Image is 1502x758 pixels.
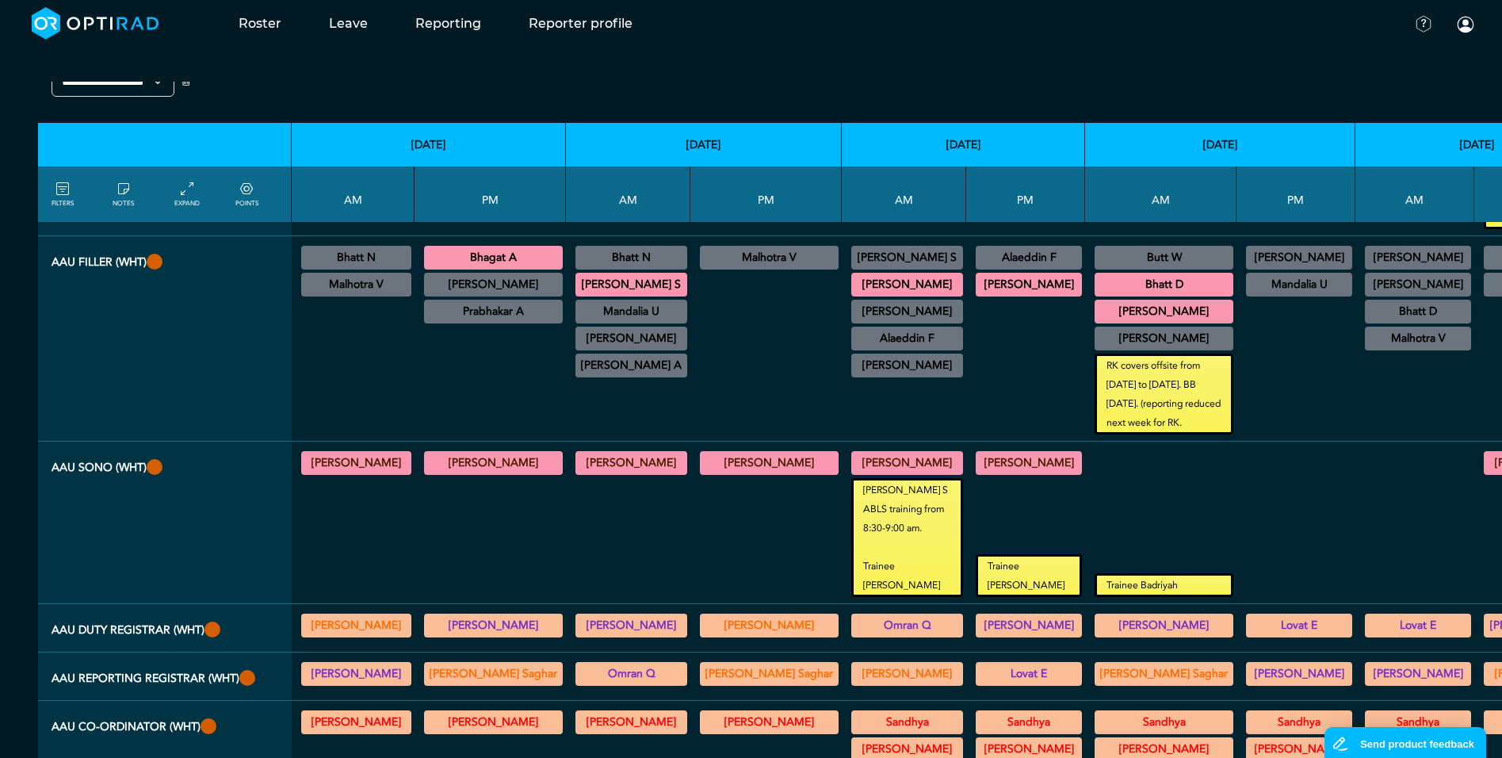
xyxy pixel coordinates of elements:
div: No specified Site 08:00 - 09:00 [1365,246,1471,270]
div: US Head & Neck/US Interventional H&N 09:15 - 12:15 [575,327,687,350]
summary: [PERSON_NAME] S [578,275,685,294]
div: General CT/CT Gastrointestinal/MRI Gastrointestinal/General MRI/General XR 10:30 - 12:00 [575,354,687,377]
div: Reporting Reg 08:30 - 13:30 [1095,662,1233,686]
summary: Mandalia U [1248,275,1350,294]
summary: Sandhya [1367,713,1469,732]
th: [DATE] [292,123,566,167]
div: Various levels of experience 08:30 - 13:30 [575,614,687,637]
summary: [PERSON_NAME] [426,713,560,732]
div: General US 13:30 - 18:30 [976,451,1082,475]
div: CT Trauma & Urgent/MRI Trauma & Urgent 08:30 - 13:30 [575,273,687,297]
div: General CT/General MRI/General XR 09:30 - 11:30 [1365,327,1471,350]
div: CT Trauma & Urgent/MRI Trauma & Urgent 13:30 - 18:30 [424,273,563,297]
div: General US/US Diagnostic MSK/US Gynaecology/US Interventional H&N/US Interventional MSK/US Interv... [301,273,411,297]
a: show/hide notes [113,180,134,209]
div: Exact role to be defined 13:30 - 18:30 [976,614,1082,637]
small: Trainee Badriyah [1097,576,1231,595]
div: General CT/General MRI/General XR 08:30 - 12:00 [301,246,411,270]
div: AAU Co-ordinator 09:00 - 12:00 [1095,710,1233,734]
summary: [PERSON_NAME] [978,454,1080,473]
th: AAU Duty Registrar (WHT) [38,604,292,653]
summary: [PERSON_NAME] [1367,275,1469,294]
summary: Bhagat A [426,248,560,267]
img: brand-opti-rad-logos-blue-and-white-d2f68631ba2948856bd03f2d395fb146ddc8fb01b4b6e9315ea85fa773367... [32,7,159,40]
summary: [PERSON_NAME] [1367,664,1469,683]
summary: [PERSON_NAME] [854,275,961,294]
th: AM [292,167,415,222]
div: Various levels of experience 08:30 - 13:30 [851,614,963,637]
th: AM [842,167,966,222]
summary: Alaeddin F [854,329,961,348]
div: CT Trauma & Urgent/MRI Trauma & Urgent 08:30 - 13:30 [1095,273,1233,297]
div: Off Site 08:30 - 13:30 [1095,327,1233,350]
th: [DATE] [566,123,842,167]
summary: [PERSON_NAME] [1248,248,1350,267]
th: [DATE] [1085,123,1355,167]
summary: Malhotra V [304,275,409,294]
div: General US 08:30 - 13:00 [575,451,687,475]
th: AAU FILLER (WHT) [38,236,292,442]
summary: Lovat E [1367,616,1469,635]
summary: Bhatt N [578,248,685,267]
div: General US 08:30 - 13:00 [851,451,963,475]
summary: [PERSON_NAME] [426,616,560,635]
summary: [PERSON_NAME] [1367,248,1469,267]
div: CT Trauma & Urgent/MRI Trauma & Urgent 13:30 - 18:30 [424,246,563,270]
div: Reporting Reg 08:30 - 13:30 [575,662,687,686]
div: Exact role to be defined 13:30 - 18:30 [424,614,563,637]
summary: [PERSON_NAME] [854,356,961,375]
summary: Bhatt D [1367,302,1469,321]
summary: Omran Q [854,616,961,635]
summary: [PERSON_NAME] [304,713,409,732]
div: AAU Co-ordinator 09:00 - 12:00 [851,710,963,734]
summary: Sandhya [1248,713,1350,732]
summary: [PERSON_NAME] [304,664,409,683]
summary: [PERSON_NAME] Saghar [426,664,560,683]
th: PM [690,167,842,222]
div: US Interventional MSK 08:30 - 12:00 [575,246,687,270]
div: Exact role to be defined 13:30 - 18:30 [1246,614,1352,637]
small: [PERSON_NAME] S ABLS training from 8:30-9:00 am. Trainee [PERSON_NAME] [854,480,961,595]
summary: [PERSON_NAME] [426,454,560,473]
div: CT Trauma & Urgent/MRI Trauma & Urgent 08:30 - 13:30 [1365,273,1471,297]
summary: [PERSON_NAME] [854,664,961,683]
div: AAU Co-ordinator 09:00 - 12:00 [575,710,687,734]
summary: Malhotra V [702,248,836,267]
summary: [PERSON_NAME] Saghar [702,664,836,683]
div: US Diagnostic MSK/US Interventional MSK 09:00 - 12:30 [1365,300,1471,323]
th: PM [415,167,566,222]
div: CT Trauma & Urgent/MRI Trauma & Urgent 09:30 - 13:00 [851,327,963,350]
summary: Bhatt N [304,248,409,267]
div: Reporting reg 13:30 - 17:30 [700,662,839,686]
summary: [PERSON_NAME] [1097,329,1231,348]
div: Breast 08:00 - 11:00 [851,246,963,270]
summary: [PERSON_NAME] [304,454,409,473]
div: General US 08:30 - 13:00 [301,451,411,475]
th: AM [1085,167,1236,222]
summary: Alaeddin F [978,248,1080,267]
summary: [PERSON_NAME] [426,275,560,294]
div: General US 13:00 - 16:30 [976,246,1082,270]
div: Various levels of experience 08:30 - 13:30 [1095,614,1233,637]
summary: [PERSON_NAME] [978,616,1080,635]
div: US Diagnostic MSK/US Interventional MSK/US General Adult 09:00 - 12:00 [575,300,687,323]
div: Reporting reg 13:30 - 17:30 [976,662,1082,686]
summary: Lovat E [1248,616,1350,635]
div: AAU Co-ordinator 09:00 - 12:00 [1365,710,1471,734]
th: [DATE] [842,123,1085,167]
summary: [PERSON_NAME] [702,713,836,732]
summary: Butt W [1097,248,1231,267]
div: Reporting reg 13:30 - 17:30 [1246,662,1352,686]
summary: [PERSON_NAME] [854,454,961,473]
summary: [PERSON_NAME] [578,713,685,732]
summary: Bhatt D [1097,275,1231,294]
summary: [PERSON_NAME] [1097,616,1231,635]
th: AM [1355,167,1474,222]
div: Reporting Reg 08:30 - 13:30 [1365,662,1471,686]
div: General US 13:30 - 18:30 [424,451,563,475]
div: CT Trauma & Urgent/MRI Trauma & Urgent 13:30 - 18:30 [976,273,1082,297]
summary: Lovat E [978,664,1080,683]
summary: [PERSON_NAME] [578,616,685,635]
a: collapse/expand entries [174,180,200,209]
th: AAU Sono (WHT) [38,442,292,604]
